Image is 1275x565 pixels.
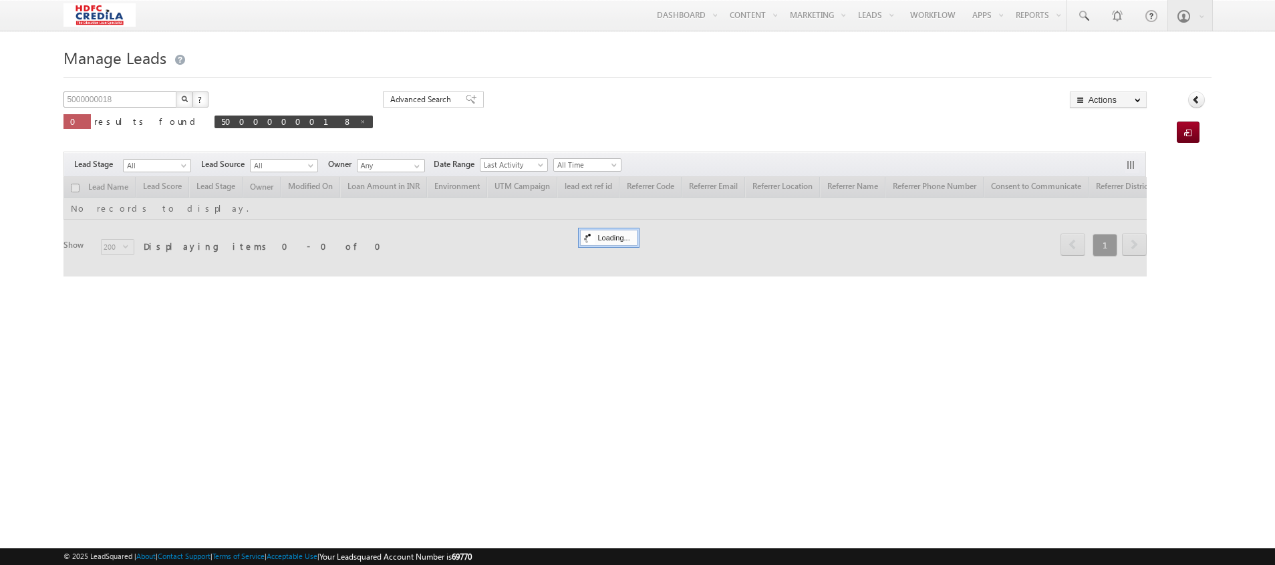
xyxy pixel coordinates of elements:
button: Actions [1070,91,1147,108]
span: Lead Stage [74,158,123,170]
span: 0 [70,116,84,127]
img: Search [181,96,188,102]
a: Show All Items [407,160,424,173]
input: Type to Search [357,159,425,172]
a: All [250,159,318,172]
a: Terms of Service [212,552,265,560]
span: Lead Source [201,158,250,170]
span: Date Range [434,158,480,170]
span: ? [198,93,204,105]
a: All [123,159,191,172]
span: Manage Leads [63,47,166,68]
span: Last Activity [480,159,544,171]
a: About [136,552,156,560]
span: Your Leadsquared Account Number is [319,552,472,562]
span: All [124,160,187,172]
div: Loading... [580,230,637,246]
span: 69770 [452,552,472,562]
span: Owner [328,158,357,170]
span: 5000000018 [221,116,353,127]
span: results found [94,116,200,127]
span: Advanced Search [390,93,455,106]
a: All Time [553,158,621,172]
span: All [251,160,314,172]
button: ? [192,91,208,108]
span: All Time [554,159,617,171]
a: Acceptable Use [267,552,317,560]
span: © 2025 LeadSquared | | | | | [63,550,472,563]
img: Custom Logo [63,3,135,27]
a: Contact Support [158,552,210,560]
a: Last Activity [480,158,548,172]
